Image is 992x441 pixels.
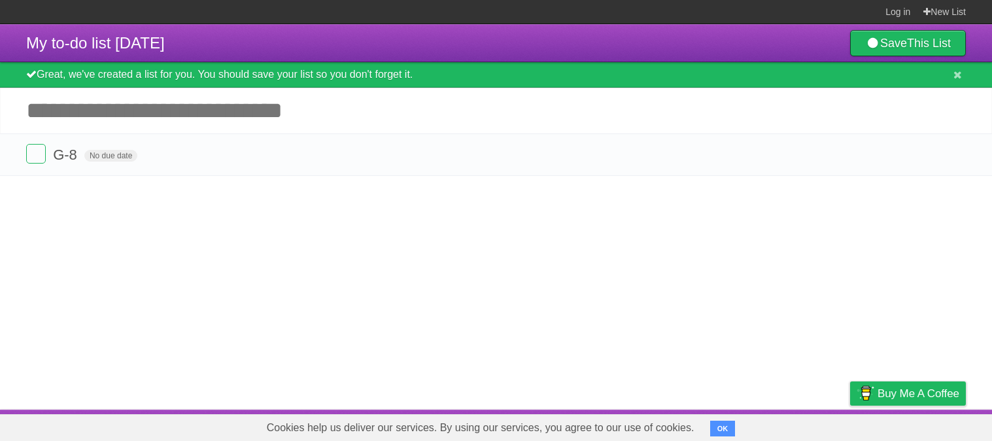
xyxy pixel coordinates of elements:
button: OK [710,421,736,436]
a: Buy me a coffee [850,381,966,406]
span: No due date [84,150,137,162]
span: G-8 [53,147,80,163]
a: About [676,413,704,438]
span: Cookies help us deliver our services. By using our services, you agree to our use of cookies. [254,415,708,441]
a: Privacy [833,413,867,438]
label: Done [26,144,46,164]
span: My to-do list [DATE] [26,34,165,52]
a: Suggest a feature [883,413,966,438]
a: Terms [789,413,817,438]
span: Buy me a coffee [878,382,959,405]
a: Developers [719,413,772,438]
img: Buy me a coffee [857,382,874,404]
a: SaveThis List [850,30,966,56]
b: This List [907,37,951,50]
